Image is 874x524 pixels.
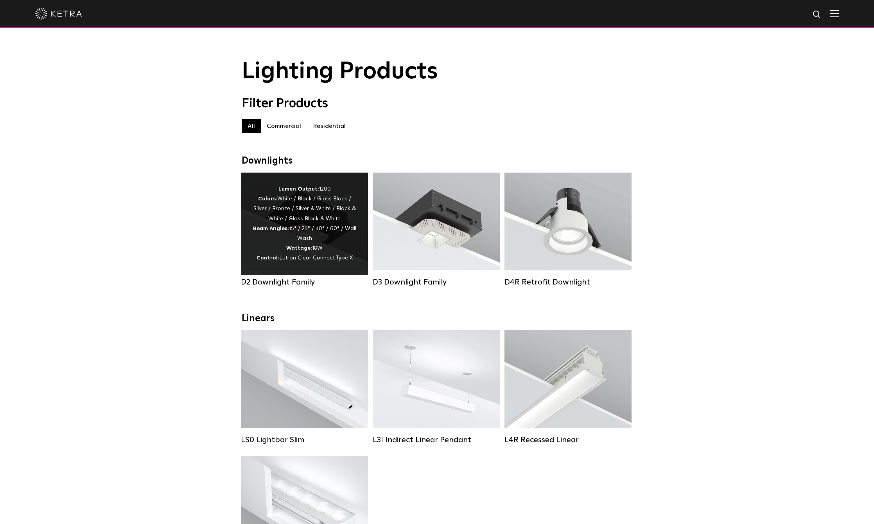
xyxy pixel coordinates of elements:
strong: Beam Angles: [253,226,289,231]
div: L3I Indirect Linear Pendant [373,435,500,445]
a: L3I Indirect Linear Pendant Lumen Output:400 / 600 / 800 / 1000Housing Colors:White / BlackContro... [373,330,500,445]
img: Hamburger%20Nav.svg [830,10,839,17]
label: Residential [307,119,352,133]
div: Filter Products [242,96,633,111]
a: D3 Downlight Family Lumen Output:700 / 900 / 1100Colors:White / Black / Silver / Bronze / Paintab... [373,173,500,287]
strong: Lumen Output: [278,186,319,192]
strong: Control: [257,255,279,261]
span: Lutron Clear Connect Type X [279,255,353,261]
img: search icon [812,10,822,20]
strong: Wattage: [286,245,312,251]
a: D2 Downlight Family Lumen Output:1200Colors:White / Black / Gloss Black / Silver / Bronze / Silve... [241,173,368,287]
div: LS0 Lightbar Slim [241,435,368,445]
div: Downlights [242,155,633,167]
strong: Colors: [258,196,277,202]
div: Linears [242,313,633,324]
img: ketra-logo-2019-white [35,8,82,20]
label: All [242,119,261,133]
div: L4R Recessed Linear [504,435,632,445]
label: Commercial [261,119,307,133]
a: D4R Retrofit Downlight Lumen Output:800Colors:White / BlackBeam Angles:15° / 25° / 40° / 60°Watta... [504,173,632,287]
a: LS0 Lightbar Slim Lumen Output:200 / 350Colors:White / BlackControl:X96 Controller [241,330,368,445]
span: Lighting Products [242,60,438,83]
div: D4R Retrofit Downlight [504,277,632,287]
div: D2 Downlight Family [241,277,368,287]
div: D3 Downlight Family [373,277,500,287]
div: 1200 White / Black / Gloss Black / Silver / Bronze / Silver & White / Black & White / Gloss Black... [253,184,356,263]
a: L4R Recessed Linear Lumen Output:400 / 600 / 800 / 1000Colors:White / BlackControl:Lutron Clear C... [504,330,632,445]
